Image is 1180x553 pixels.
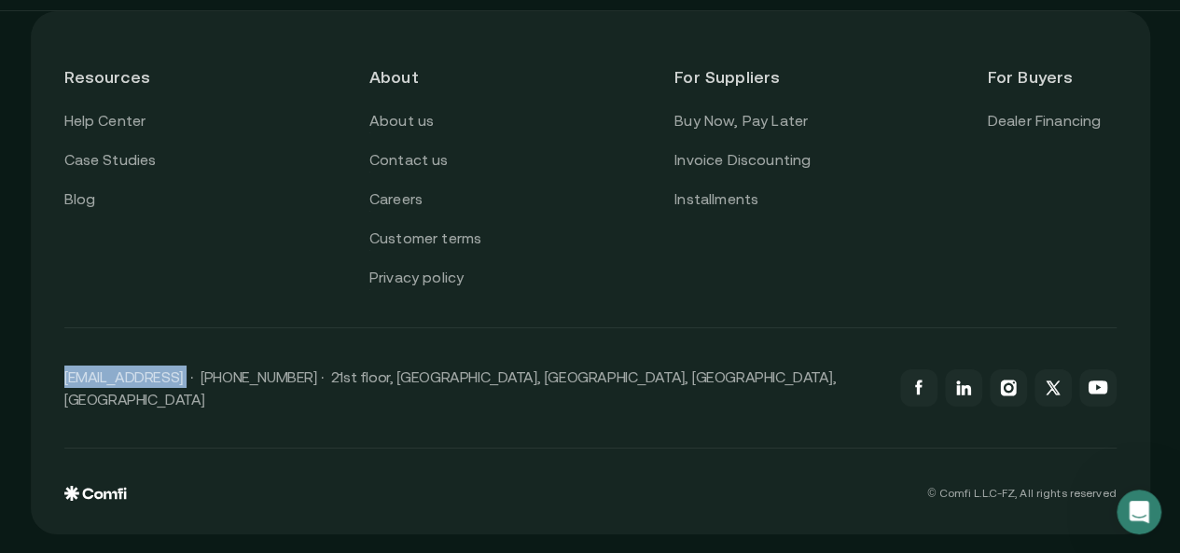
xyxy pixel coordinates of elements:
header: For Buyers [987,45,1116,109]
a: Privacy policy [369,266,464,290]
a: Contact us [369,148,449,173]
a: Help Center [64,109,146,133]
a: Case Studies [64,148,157,173]
a: Buy Now, Pay Later [674,109,808,133]
header: Resources [64,45,193,109]
header: About [369,45,498,109]
a: Installments [674,187,758,212]
img: comfi logo [64,486,127,501]
header: For Suppliers [674,45,811,109]
p: [EMAIL_ADDRESS] · [PHONE_NUMBER] · 21st floor, [GEOGRAPHIC_DATA], [GEOGRAPHIC_DATA], [GEOGRAPHIC_... [64,366,882,410]
a: Invoice Discounting [674,148,811,173]
iframe: Intercom live chat [1117,490,1161,534]
p: © Comfi L.L.C-FZ, All rights reserved [927,487,1116,500]
a: Customer terms [369,227,481,251]
a: About us [369,109,434,133]
a: Careers [369,187,423,212]
a: Blog [64,187,96,212]
a: Dealer Financing [987,109,1101,133]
